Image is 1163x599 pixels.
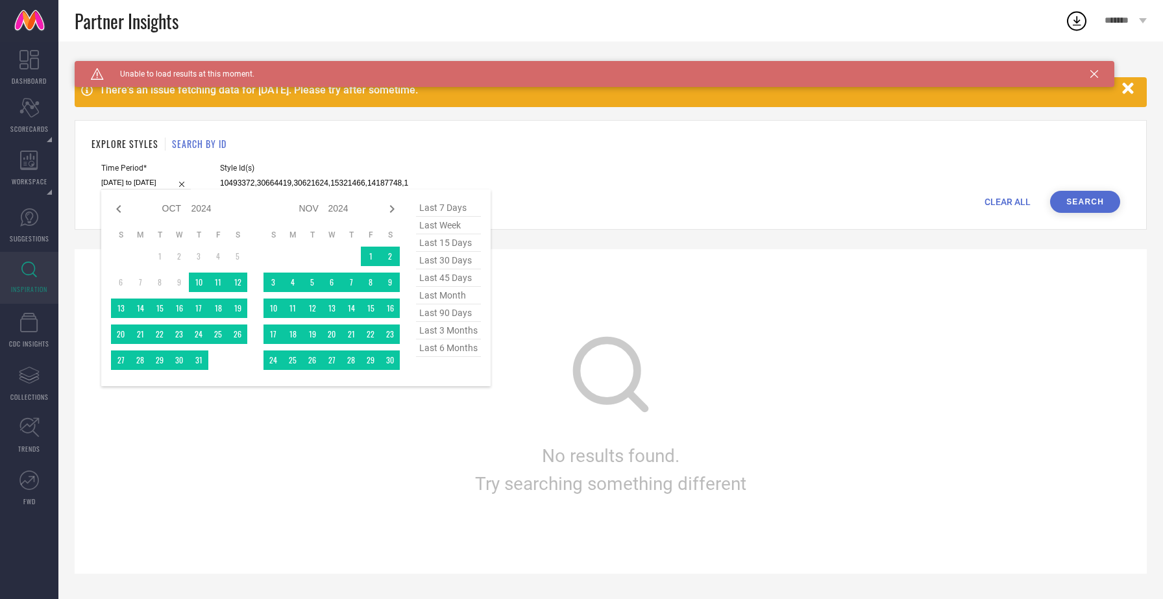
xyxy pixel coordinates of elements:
[150,247,169,266] td: Tue Oct 01 2024
[111,299,130,318] td: Sun Oct 13 2024
[208,247,228,266] td: Fri Oct 04 2024
[189,273,208,292] td: Thu Oct 10 2024
[169,273,189,292] td: Wed Oct 09 2024
[341,230,361,240] th: Thursday
[228,273,247,292] td: Sat Oct 12 2024
[208,324,228,344] td: Fri Oct 25 2024
[263,230,283,240] th: Sunday
[228,230,247,240] th: Saturday
[322,350,341,370] td: Wed Nov 27 2024
[416,252,481,269] span: last 30 days
[361,324,380,344] td: Fri Nov 22 2024
[416,304,481,322] span: last 90 days
[150,324,169,344] td: Tue Oct 22 2024
[985,197,1031,207] span: CLEAR ALL
[380,299,400,318] td: Sat Nov 16 2024
[322,324,341,344] td: Wed Nov 20 2024
[416,287,481,304] span: last month
[416,322,481,339] span: last 3 months
[10,124,49,134] span: SCORECARDS
[322,273,341,292] td: Wed Nov 06 2024
[208,273,228,292] td: Fri Oct 11 2024
[10,392,49,402] span: COLLECTIONS
[169,299,189,318] td: Wed Oct 16 2024
[189,324,208,344] td: Thu Oct 24 2024
[1065,9,1088,32] div: Open download list
[169,247,189,266] td: Wed Oct 02 2024
[302,350,322,370] td: Tue Nov 26 2024
[361,299,380,318] td: Fri Nov 15 2024
[416,217,481,234] span: last week
[384,201,400,217] div: Next month
[10,234,49,243] span: SUGGESTIONS
[169,350,189,370] td: Wed Oct 30 2024
[1050,191,1120,213] button: Search
[104,69,254,79] span: Unable to load results at this moment.
[12,76,47,86] span: DASHBOARD
[322,299,341,318] td: Wed Nov 13 2024
[341,299,361,318] td: Thu Nov 14 2024
[189,299,208,318] td: Thu Oct 17 2024
[220,176,408,191] input: Enter comma separated style ids e.g. 12345, 67890
[172,137,226,151] h1: SEARCH BY ID
[150,273,169,292] td: Tue Oct 08 2024
[380,324,400,344] td: Sat Nov 23 2024
[263,273,283,292] td: Sun Nov 03 2024
[361,230,380,240] th: Friday
[283,299,302,318] td: Mon Nov 11 2024
[302,324,322,344] td: Tue Nov 19 2024
[263,324,283,344] td: Sun Nov 17 2024
[228,299,247,318] td: Sat Oct 19 2024
[228,247,247,266] td: Sat Oct 05 2024
[150,230,169,240] th: Tuesday
[380,247,400,266] td: Sat Nov 02 2024
[101,164,191,173] span: Time Period*
[263,299,283,318] td: Sun Nov 10 2024
[92,137,158,151] h1: EXPLORE STYLES
[302,299,322,318] td: Tue Nov 12 2024
[130,273,150,292] td: Mon Oct 07 2024
[542,445,679,467] span: No results found.
[101,176,191,189] input: Select time period
[11,284,47,294] span: INSPIRATION
[75,61,1147,71] div: Back TO Dashboard
[189,247,208,266] td: Thu Oct 03 2024
[130,324,150,344] td: Mon Oct 21 2024
[475,473,746,495] span: Try searching something different
[416,234,481,252] span: last 15 days
[150,299,169,318] td: Tue Oct 15 2024
[150,350,169,370] td: Tue Oct 29 2024
[361,247,380,266] td: Fri Nov 01 2024
[111,350,130,370] td: Sun Oct 27 2024
[189,350,208,370] td: Thu Oct 31 2024
[341,273,361,292] td: Thu Nov 07 2024
[361,350,380,370] td: Fri Nov 29 2024
[169,230,189,240] th: Wednesday
[302,230,322,240] th: Tuesday
[9,339,49,348] span: CDC INSIGHTS
[283,324,302,344] td: Mon Nov 18 2024
[341,324,361,344] td: Thu Nov 21 2024
[380,273,400,292] td: Sat Nov 09 2024
[263,350,283,370] td: Sun Nov 24 2024
[341,350,361,370] td: Thu Nov 28 2024
[220,164,408,173] span: Style Id(s)
[416,339,481,357] span: last 6 months
[283,230,302,240] th: Monday
[111,324,130,344] td: Sun Oct 20 2024
[111,201,127,217] div: Previous month
[322,230,341,240] th: Wednesday
[18,444,40,454] span: TRENDS
[416,269,481,287] span: last 45 days
[130,299,150,318] td: Mon Oct 14 2024
[23,496,36,506] span: FWD
[302,273,322,292] td: Tue Nov 05 2024
[380,350,400,370] td: Sat Nov 30 2024
[416,199,481,217] span: last 7 days
[12,177,47,186] span: WORKSPACE
[283,273,302,292] td: Mon Nov 04 2024
[361,273,380,292] td: Fri Nov 08 2024
[75,8,178,34] span: Partner Insights
[169,324,189,344] td: Wed Oct 23 2024
[189,230,208,240] th: Thursday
